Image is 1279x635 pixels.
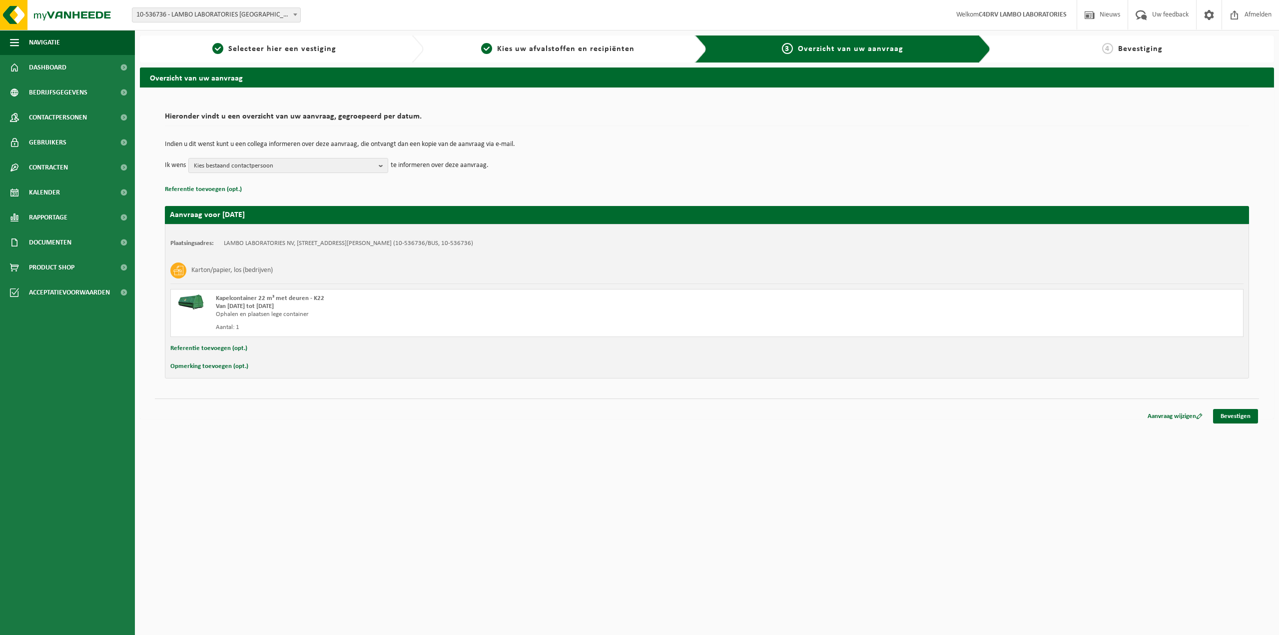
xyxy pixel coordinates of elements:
[798,45,903,53] span: Overzicht van uw aanvraag
[194,158,375,173] span: Kies bestaand contactpersoon
[391,158,489,173] p: te informeren over deze aanvraag.
[481,43,492,54] span: 2
[145,43,404,55] a: 1Selecteer hier een vestiging
[979,11,1067,18] strong: C4DRV LAMBO LABORATORIES
[132,8,300,22] span: 10-536736 - LAMBO LABORATORIES NV - WIJNEGEM
[228,45,336,53] span: Selecteer hier een vestiging
[216,303,274,309] strong: Van [DATE] tot [DATE]
[429,43,687,55] a: 2Kies uw afvalstoffen en recipiënten
[216,310,747,318] div: Ophalen en plaatsen lege container
[29,255,74,280] span: Product Shop
[1118,45,1163,53] span: Bevestiging
[497,45,635,53] span: Kies uw afvalstoffen en recipiënten
[29,230,71,255] span: Documenten
[224,239,473,247] td: LAMBO LABORATORIES NV, [STREET_ADDRESS][PERSON_NAME] (10-536736/BUS, 10-536736)
[212,43,223,54] span: 1
[216,295,324,301] span: Kapelcontainer 22 m³ met deuren - K22
[170,211,245,219] strong: Aanvraag voor [DATE]
[170,240,214,246] strong: Plaatsingsadres:
[170,360,248,373] button: Opmerking toevoegen (opt.)
[29,205,67,230] span: Rapportage
[29,130,66,155] span: Gebruikers
[165,112,1249,126] h2: Hieronder vindt u een overzicht van uw aanvraag, gegroepeerd per datum.
[170,342,247,355] button: Referentie toevoegen (opt.)
[29,55,66,80] span: Dashboard
[140,67,1274,87] h2: Overzicht van uw aanvraag
[191,262,273,278] h3: Karton/papier, los (bedrijven)
[782,43,793,54] span: 3
[1140,409,1210,423] a: Aanvraag wijzigen
[176,294,206,309] img: HK-XK-22-GN-00.png
[29,80,87,105] span: Bedrijfsgegevens
[29,280,110,305] span: Acceptatievoorwaarden
[1213,409,1258,423] a: Bevestigen
[29,180,60,205] span: Kalender
[188,158,388,173] button: Kies bestaand contactpersoon
[165,183,242,196] button: Referentie toevoegen (opt.)
[165,141,1249,148] p: Indien u dit wenst kunt u een collega informeren over deze aanvraag, die ontvangt dan een kopie v...
[1102,43,1113,54] span: 4
[165,158,186,173] p: Ik wens
[29,30,60,55] span: Navigatie
[29,155,68,180] span: Contracten
[132,7,301,22] span: 10-536736 - LAMBO LABORATORIES NV - WIJNEGEM
[29,105,87,130] span: Contactpersonen
[216,323,747,331] div: Aantal: 1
